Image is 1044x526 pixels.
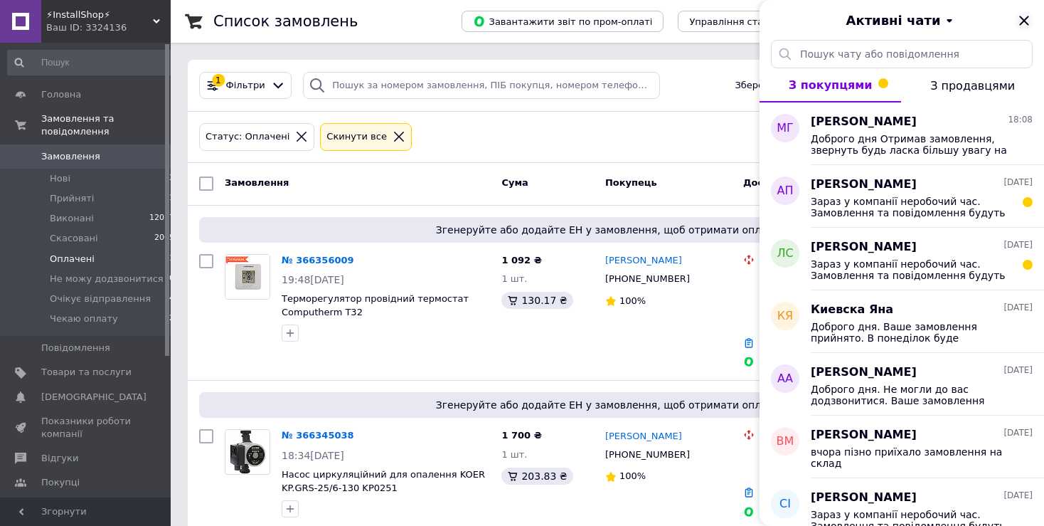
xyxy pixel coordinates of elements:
span: АА [777,371,793,387]
a: Насос циркуляційний для опалення KOER KP.GRS-25/6-130 KP0251 [282,469,485,493]
a: Фото товару [225,254,270,300]
span: МГ [777,120,794,137]
span: 18:08 [1008,114,1033,126]
span: Завантажити звіт по пром-оплаті [473,15,652,28]
span: 11 [164,253,174,265]
span: Доставка та оплата [743,177,848,188]
span: [PERSON_NAME] [811,239,917,256]
div: 203.83 ₴ [501,468,572,485]
span: 1 [169,192,174,205]
a: [PERSON_NAME] [605,254,682,268]
button: МГ[PERSON_NAME]18:08Доброго дня Отримав замовлення, звернуть будь ласка більшу увагу на перевірку... [760,102,1044,165]
a: [PERSON_NAME] [605,430,682,443]
span: Нові [50,172,70,185]
span: [DATE] [1003,239,1033,251]
span: Товари та послуги [41,366,132,379]
span: [DATE] [1003,302,1033,314]
span: [PERSON_NAME] [811,177,917,193]
button: ВМ[PERSON_NAME][DATE]вчора пізно приїхало замовлення на склад [760,416,1044,478]
span: Скасовані [50,232,98,245]
span: Чекаю оплату [50,312,118,325]
span: [PERSON_NAME] [811,490,917,506]
span: Активні чати [846,11,940,30]
button: З покупцями [760,68,901,102]
span: 100% [619,295,646,306]
input: Пошук за номером замовлення, ПІБ покупця, номером телефону, Email, номером накладної [303,72,659,100]
span: [PERSON_NAME] [811,427,917,443]
span: Очікує відправлення [50,293,151,305]
span: Зараз у компанії неробочий час. Замовлення та повідомлення будуть оброблені з 09:00 найближчого р... [811,196,1013,219]
button: КЯКиевска Яна[DATE]Доброго дня. Ваше замовлення прийнято. В понеділок буде відправлення. Гарного ... [760,290,1044,353]
span: 19:48[DATE] [282,274,344,285]
span: Управління статусами [689,16,798,27]
span: Повідомлення [41,342,110,354]
div: Статус: Оплачені [203,130,292,144]
span: Зараз у компанії неробочий час. Замовлення та повідомлення будуть оброблені з 09:00 найближчого р... [811,258,1013,281]
span: [DATE] [1003,364,1033,377]
button: АА[PERSON_NAME][DATE]Доброго дня. Не могли до вас додзвонитися. Ваше замовлення прийнято. В понед... [760,353,1044,416]
button: Управління статусами [678,11,809,32]
a: № 366356009 [282,255,354,265]
span: ВМ [777,433,794,450]
span: [DATE] [1003,490,1033,502]
span: Cума [501,177,528,188]
button: ЛС[PERSON_NAME][DATE]Зараз у компанії неробочий час. Замовлення та повідомлення будуть оброблені ... [760,228,1044,290]
span: Збережені фільтри: [735,79,831,93]
span: 12057 [149,212,174,225]
span: Прийняті [50,192,94,205]
span: Оплачені [50,253,95,265]
span: [PERSON_NAME] [811,114,917,130]
span: Виконані [50,212,94,225]
span: Замовлення [41,150,100,163]
button: АП[PERSON_NAME][DATE]Зараз у компанії неробочий час. Замовлення та повідомлення будуть оброблені ... [760,165,1044,228]
div: [PHONE_NUMBER] [602,446,693,464]
span: 1 шт. [501,449,527,460]
h1: Список замовлень [213,13,358,30]
span: 2005 [154,232,174,245]
button: Активні чати [799,11,1004,30]
span: Доброго дня. Ваше замовлення прийнято. В понеділок буде відправлення. Гарного і спокійного дня! [811,321,1013,344]
span: [DATE] [1003,427,1033,439]
div: Cкинути все [324,130,390,144]
a: Терморегулятор провідний термостат Computherm T32 [282,293,469,317]
span: [PERSON_NAME] [811,364,917,381]
span: Доброго дня. Не могли до вас додзвонитися. Ваше замовлення прийнято. В понеділок буде відправленн... [811,384,1013,406]
span: 18:34[DATE] [282,450,344,461]
span: Покупці [41,476,80,489]
img: Фото товару [225,255,270,299]
span: Фільтри [226,79,265,93]
span: З продавцями [930,79,1015,93]
span: 2 [169,312,174,325]
span: Згенеруйте або додайте ЕН у замовлення, щоб отримати оплату [205,223,1010,237]
span: Покупець [605,177,657,188]
span: 14 [164,293,174,305]
span: 1 шт. [501,273,527,284]
img: Фото товару [228,430,267,474]
span: Замовлення та повідомлення [41,112,171,138]
button: Завантажити звіт по пром-оплаті [462,11,664,32]
span: Показники роботи компанії [41,415,132,441]
span: вчора пізно приїхало замовлення на склад [811,446,1013,469]
button: Закрити [1016,12,1033,29]
span: З покупцями [789,78,873,92]
span: АП [777,183,794,199]
div: Ваш ID: 3324136 [46,21,171,34]
button: З продавцями [901,68,1044,102]
span: 1 092 ₴ [501,255,541,265]
span: [DATE] [1003,177,1033,189]
span: 13 [164,172,174,185]
a: № 366345038 [282,430,354,441]
span: Головна [41,88,81,101]
span: СІ [779,496,791,512]
span: Киевска Яна [811,302,893,318]
input: Пошук [7,50,176,75]
span: 100% [619,470,646,481]
span: Замовлення [225,177,289,188]
span: 0 [169,273,174,285]
div: 1 [212,73,225,86]
span: ЛС [777,246,793,262]
span: Згенеруйте або додайте ЕН у замовлення, щоб отримати оплату [205,398,1010,412]
input: Пошук чату або повідомлення [771,40,1033,68]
